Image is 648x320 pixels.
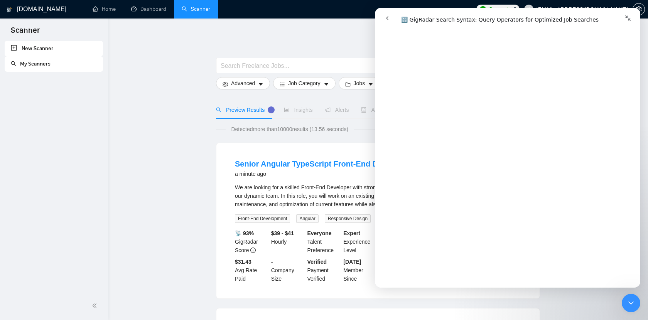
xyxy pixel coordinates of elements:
button: settingAdvancedcaret-down [216,77,270,89]
span: caret-down [258,81,263,87]
iframe: Intercom live chat [375,8,640,288]
span: bars [280,81,285,87]
span: setting [223,81,228,87]
a: homeHome [93,6,116,12]
b: Expert [343,230,360,236]
button: setting [633,3,645,15]
span: notification [325,107,331,113]
span: 0 [513,5,516,13]
b: 📡 93% [235,230,254,236]
div: Talent Preference [306,229,342,254]
b: Verified [307,259,327,265]
div: Hourly [270,229,306,254]
div: GigRadar Score [233,229,270,254]
div: Avg Rate Paid [233,258,270,283]
div: Tooltip anchor [268,106,275,113]
a: Senior Angular TypeScript Front-End Developer & Designer [235,160,453,168]
button: barsJob Categorycaret-down [273,77,335,89]
span: Connects: [489,5,512,13]
div: We are looking for a skilled Front-End Developer with strong expertise in Angular, TypeScript, Rx... [235,183,521,209]
div: Company Size [270,258,306,283]
div: Payment Verified [306,258,342,283]
li: New Scanner [5,41,103,56]
div: Experience Level [342,229,378,254]
span: search [216,107,221,113]
span: We are looking for a skilled Front-End Developer with strong expertise in Angular, TypeScript, Rx... [235,184,516,207]
span: Front-End Development [235,214,290,223]
span: Insights [284,107,312,113]
b: $31.43 [235,259,251,265]
button: folderJobscaret-down [339,77,380,89]
span: Jobs [354,79,365,88]
span: caret-down [324,81,329,87]
span: folder [345,81,351,87]
li: My Scanners [5,56,103,72]
input: Search Freelance Jobs... [221,61,427,71]
span: Scanner [5,25,46,41]
div: a minute ago [235,169,453,179]
span: caret-down [368,81,373,87]
span: Job Category [288,79,320,88]
b: - [271,259,273,265]
span: Angular [296,214,318,223]
b: $39 - $41 [271,230,294,236]
span: area-chart [284,107,289,113]
span: Preview Results [216,107,272,113]
b: Everyone [307,230,332,236]
span: setting [633,6,645,12]
span: double-left [92,302,100,310]
span: Responsive Design [325,214,371,223]
span: Detected more than 10000 results (13.56 seconds) [226,125,354,133]
a: dashboardDashboard [131,6,166,12]
a: New Scanner [11,41,97,56]
span: Auto Bidder [361,107,399,113]
a: setting [633,6,645,12]
div: Member Since [342,258,378,283]
a: searchMy Scanners [11,61,51,67]
span: robot [361,107,366,113]
a: searchScanner [182,6,210,12]
span: Advanced [231,79,255,88]
img: logo [7,3,12,16]
b: [DATE] [343,259,361,265]
span: info-circle [250,248,256,253]
img: upwork-logo.png [480,6,486,12]
span: Alerts [325,107,349,113]
span: user [526,7,532,12]
iframe: Intercom live chat [622,294,640,312]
